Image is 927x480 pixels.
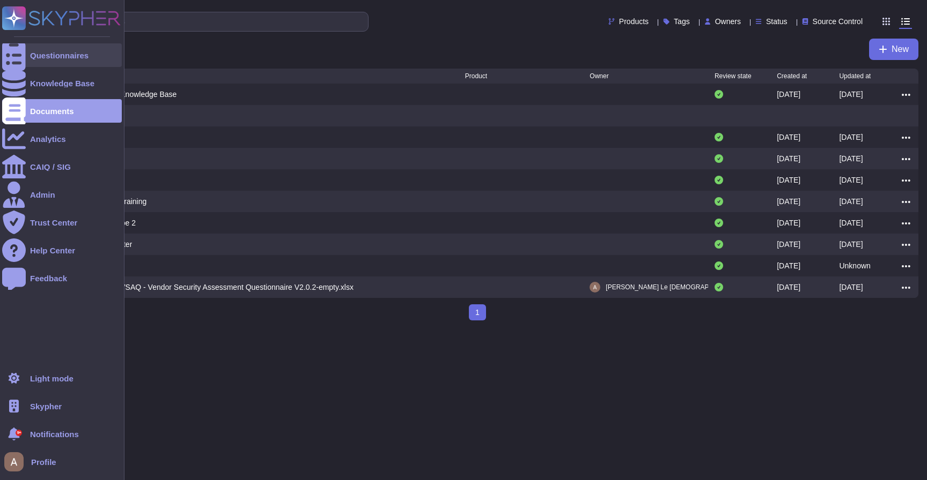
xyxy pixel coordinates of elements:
span: Products [619,18,649,25]
span: 1 [469,304,486,320]
span: New [892,45,909,54]
div: Unknown [839,260,870,271]
div: [DATE] [777,175,800,185]
div: [DATE] [777,196,800,207]
div: [DATE] [839,196,863,207]
div: Trust Center [30,219,77,227]
span: Notifications [30,430,79,438]
span: Owner [590,73,608,79]
a: Knowledge Base [2,71,122,95]
span: Status [766,18,788,25]
div: Skypher VSAQ - Vendor Security Assessment Questionnaire V2.0.2-empty.xlsx [91,282,354,292]
div: Questionnaires [30,51,89,59]
span: Created at [777,73,807,79]
div: [DATE] [839,282,863,292]
div: Help Center [30,246,75,254]
div: [DATE] [839,217,863,228]
div: Knowledge Base [30,79,94,87]
div: [DATE] [839,132,863,142]
div: [DATE] [839,89,863,100]
div: Light mode [30,374,73,382]
a: CAIQ / SIG [2,155,122,178]
a: Documents [2,99,122,123]
div: 9+ [16,430,22,436]
span: Tags [674,18,690,25]
span: Skypher [30,402,62,410]
a: Trust Center [2,211,122,234]
span: Updated at [839,73,871,79]
input: Search by keywords [42,12,368,31]
div: [DATE] [777,153,800,164]
div: [DATE] [777,217,800,228]
div: [DATE] [777,89,800,100]
div: Analytics [30,135,66,143]
div: [DATE] [777,282,800,292]
button: user [2,450,31,474]
div: [DATE] [839,153,863,164]
a: Admin [2,183,122,206]
div: CAIQ / SIG [30,163,71,171]
div: Documents [30,107,74,115]
div: [DATE] [777,132,800,142]
a: Analytics [2,127,122,151]
img: user [4,452,24,471]
a: Feedback [2,266,122,290]
div: Feedback [30,274,67,282]
div: External Knowledge Base [91,89,176,100]
span: Source Control [813,18,863,25]
div: [DATE] [777,260,800,271]
div: [DATE] [777,239,800,250]
div: Admin [30,191,55,199]
a: Questionnaires [2,43,122,67]
div: [DATE] [839,239,863,250]
span: Review state [715,73,752,79]
span: Owners [715,18,741,25]
span: [PERSON_NAME] Le [DEMOGRAPHIC_DATA] [606,282,741,292]
span: Profile [31,458,56,466]
div: [DATE] [839,175,863,185]
a: Help Center [2,238,122,262]
span: Product [465,73,487,79]
img: user [590,282,600,292]
button: New [869,39,918,60]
